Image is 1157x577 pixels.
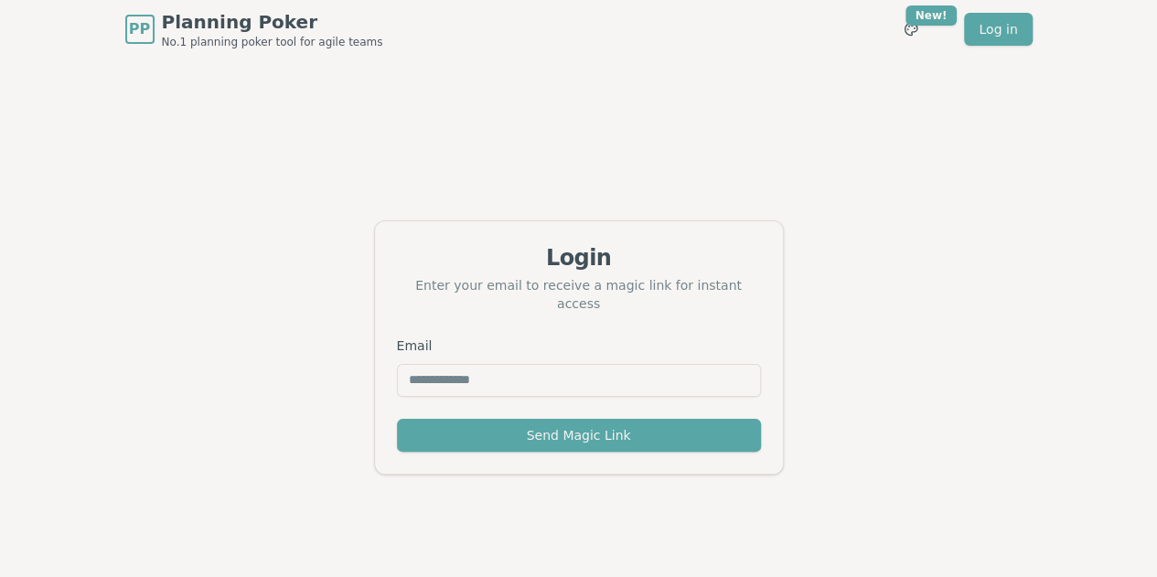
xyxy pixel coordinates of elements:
[397,338,433,353] label: Email
[964,13,1032,46] a: Log in
[895,13,927,46] button: New!
[397,276,761,313] div: Enter your email to receive a magic link for instant access
[905,5,958,26] div: New!
[162,35,383,49] span: No.1 planning poker tool for agile teams
[397,243,761,272] div: Login
[125,9,383,49] a: PPPlanning PokerNo.1 planning poker tool for agile teams
[162,9,383,35] span: Planning Poker
[397,419,761,452] button: Send Magic Link
[129,18,150,40] span: PP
